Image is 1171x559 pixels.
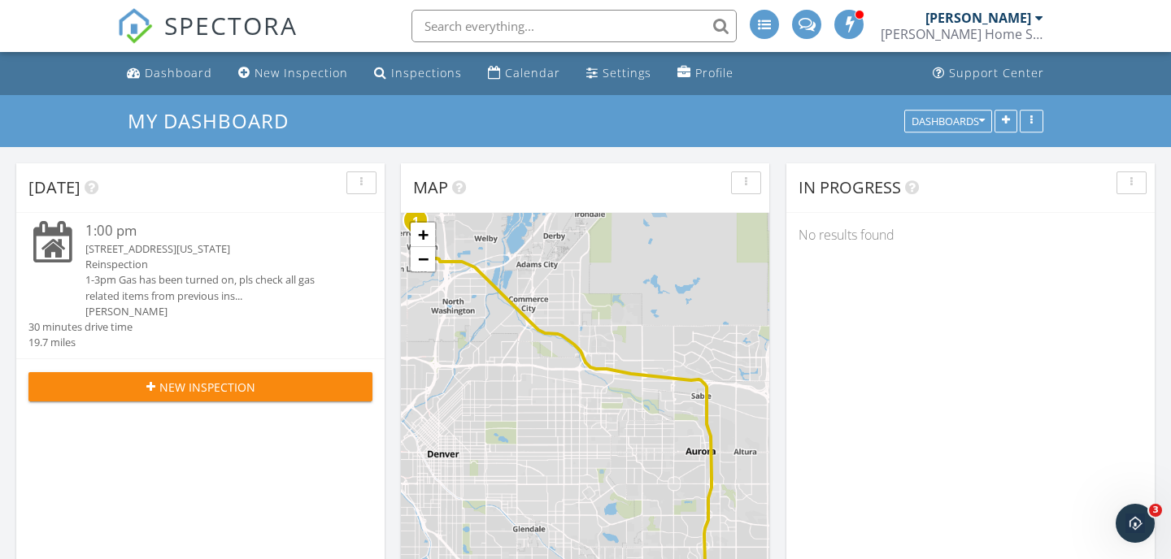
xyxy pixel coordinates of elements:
a: New Inspection [232,58,355,89]
div: Support Center [949,65,1044,80]
span: In Progress [799,176,901,198]
a: Dashboard [120,58,219,89]
a: 1:00 pm [STREET_ADDRESS][US_STATE] Reinspection 1-3pm Gas has been turned on, pls check all gas r... [28,221,372,350]
a: Zoom out [411,247,435,271]
div: Reinspection [85,257,343,272]
button: Dashboards [904,110,992,132]
a: Support Center [926,58,1051,89]
div: New Inspection [255,65,348,80]
a: My Dashboard [128,107,303,134]
div: Dashboard [145,65,212,80]
div: Dashboards [912,115,985,127]
div: 1285 Elder St , Denver, Colorado 80221 [416,220,425,230]
a: Profile [671,58,740,89]
span: SPECTORA [164,8,298,42]
div: [PERSON_NAME] [85,304,343,319]
span: Map [413,176,448,198]
a: Settings [580,58,658,89]
div: Profile [695,65,734,80]
div: Settings [603,65,651,80]
div: Calendar [505,65,560,80]
i: 1 [412,216,419,227]
a: Calendar [481,58,567,89]
div: Scott Home Services, LLC [881,26,1043,42]
div: 1-3pm Gas has been turned on, pls check all gas related items from previous ins... [85,272,343,303]
div: [PERSON_NAME] [925,10,1031,26]
span: 3 [1149,504,1162,517]
a: Zoom in [411,223,435,247]
div: 19.7 miles [28,335,133,350]
div: 30 minutes drive time [28,319,133,335]
span: [DATE] [28,176,81,198]
div: [STREET_ADDRESS][US_STATE] [85,241,343,257]
div: Inspections [391,65,462,80]
a: Inspections [368,58,468,89]
img: The Best Home Inspection Software - Spectora [117,8,153,44]
button: New Inspection [28,372,372,401]
a: SPECTORA [117,22,298,56]
div: 1:00 pm [85,221,343,241]
div: No results found [786,213,1155,257]
iframe: Intercom live chat [1116,504,1155,543]
input: Search everything... [411,10,737,42]
span: New Inspection [159,379,255,396]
